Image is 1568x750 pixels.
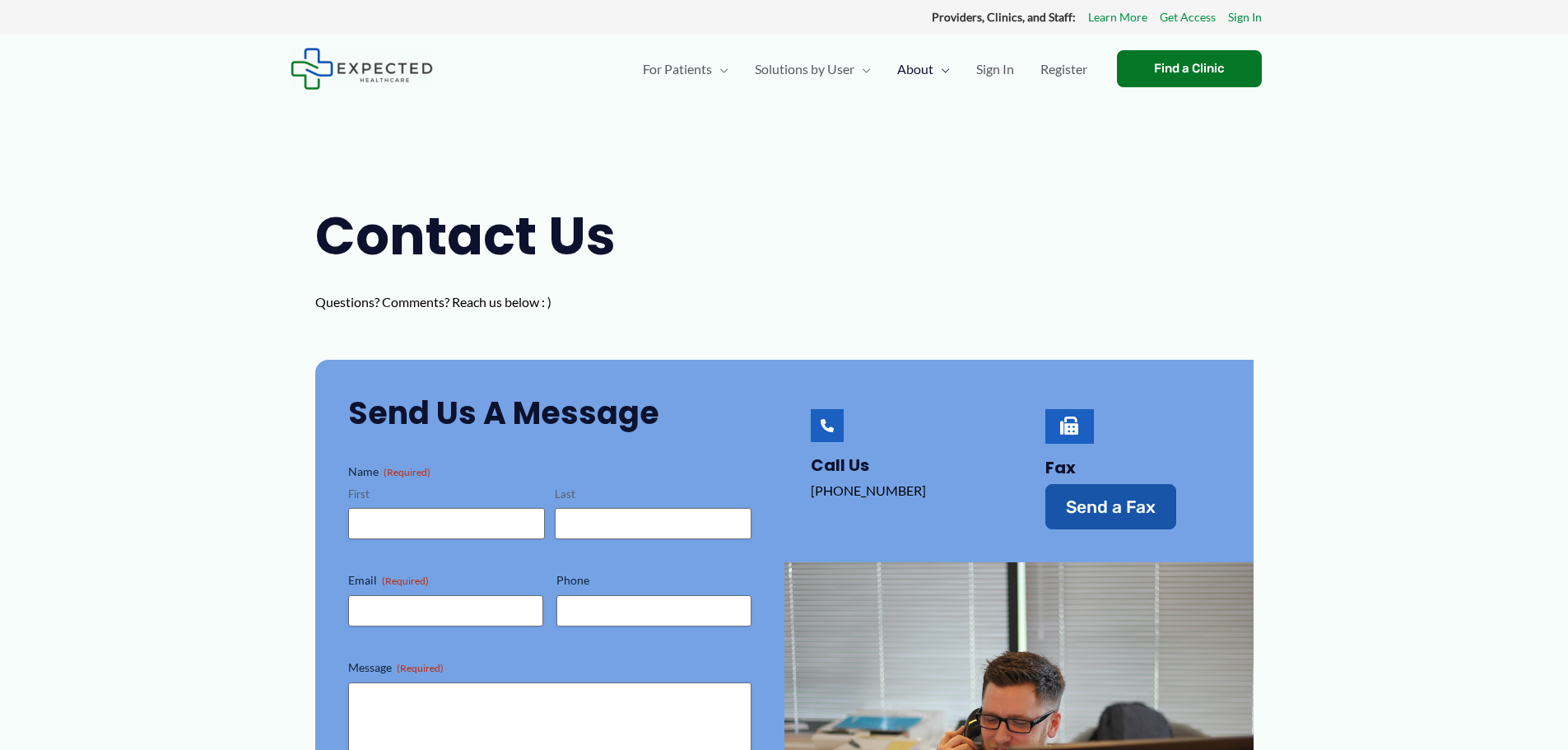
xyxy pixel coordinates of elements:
[555,487,751,502] label: Last
[348,393,751,433] h2: Send Us a Message
[348,659,751,676] label: Message
[963,40,1027,98] a: Sign In
[854,40,871,98] span: Menu Toggle
[1160,7,1216,28] a: Get Access
[811,409,844,442] a: Call Us
[1040,40,1087,98] span: Register
[811,478,986,503] p: [PHONE_NUMBER]‬‬
[315,199,653,273] h1: Contact Us
[811,454,869,477] a: Call Us
[315,290,653,314] p: Questions? Comments? Reach us below : )
[897,40,933,98] span: About
[932,10,1076,24] strong: Providers, Clinics, and Staff:
[291,48,433,90] img: Expected Healthcare Logo - side, dark font, small
[556,572,751,589] label: Phone
[1066,498,1156,515] span: Send a Fax
[382,575,429,587] span: (Required)
[1045,484,1176,529] a: Send a Fax
[348,572,543,589] label: Email
[630,40,742,98] a: For PatientsMenu Toggle
[1117,50,1262,87] a: Find a Clinic
[933,40,950,98] span: Menu Toggle
[384,466,430,478] span: (Required)
[976,40,1014,98] span: Sign In
[884,40,963,98] a: AboutMenu Toggle
[397,662,444,674] span: (Required)
[755,40,854,98] span: Solutions by User
[1088,7,1147,28] a: Learn More
[643,40,712,98] span: For Patients
[712,40,728,98] span: Menu Toggle
[1045,458,1221,477] h4: Fax
[348,487,545,502] label: First
[1027,40,1100,98] a: Register
[742,40,884,98] a: Solutions by UserMenu Toggle
[630,40,1100,98] nav: Primary Site Navigation
[348,464,430,480] legend: Name
[1228,7,1262,28] a: Sign In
